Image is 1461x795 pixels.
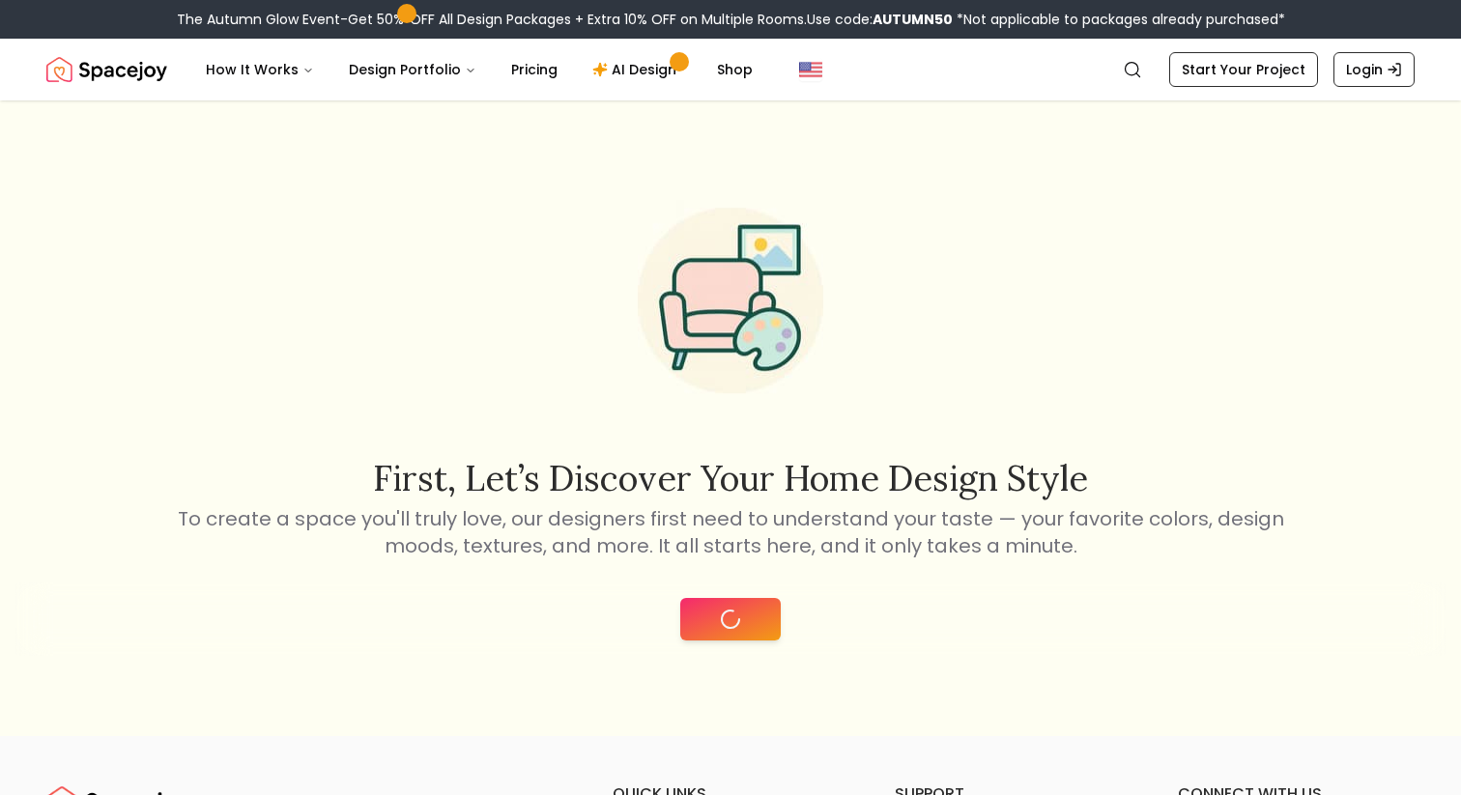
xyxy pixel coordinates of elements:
[46,50,167,89] img: Spacejoy Logo
[799,58,822,81] img: United States
[46,39,1415,100] nav: Global
[1333,52,1415,87] a: Login
[190,50,329,89] button: How It Works
[46,50,167,89] a: Spacejoy
[577,50,698,89] a: AI Design
[174,505,1287,559] p: To create a space you'll truly love, our designers first need to understand your taste — your fav...
[190,50,768,89] nav: Main
[702,50,768,89] a: Shop
[333,50,492,89] button: Design Portfolio
[953,10,1285,29] span: *Not applicable to packages already purchased*
[496,50,573,89] a: Pricing
[607,177,854,424] img: Start Style Quiz Illustration
[807,10,953,29] span: Use code:
[1169,52,1318,87] a: Start Your Project
[177,10,1285,29] div: The Autumn Glow Event-Get 50% OFF All Design Packages + Extra 10% OFF on Multiple Rooms.
[873,10,953,29] b: AUTUMN50
[174,459,1287,497] h2: First, let’s discover your home design style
